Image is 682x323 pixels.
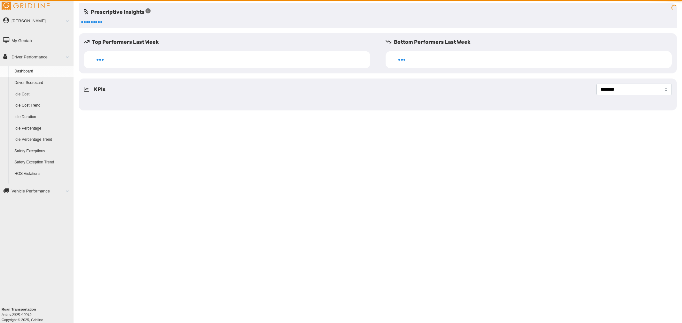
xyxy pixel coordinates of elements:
[12,180,74,191] a: HOS Violation Trend
[2,2,50,10] img: Gridline
[2,307,74,322] div: Copyright © 2025, Gridline
[84,38,375,46] h5: Top Performers Last Week
[2,313,31,317] i: beta v.2025.4.2019
[2,307,36,311] b: Ruan Transportation
[12,146,74,157] a: Safety Exceptions
[12,157,74,168] a: Safety Exception Trend
[12,111,74,123] a: Idle Duration
[12,134,74,146] a: Idle Percentage Trend
[386,38,677,46] h5: Bottom Performers Last Week
[12,168,74,180] a: HOS Violations
[12,89,74,100] a: Idle Cost
[12,77,74,89] a: Driver Scorecard
[12,100,74,111] a: Idle Cost Trend
[12,66,74,77] a: Dashboard
[84,8,151,16] h5: Prescriptive Insights
[12,123,74,134] a: Idle Percentage
[94,86,106,93] h5: KPIs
